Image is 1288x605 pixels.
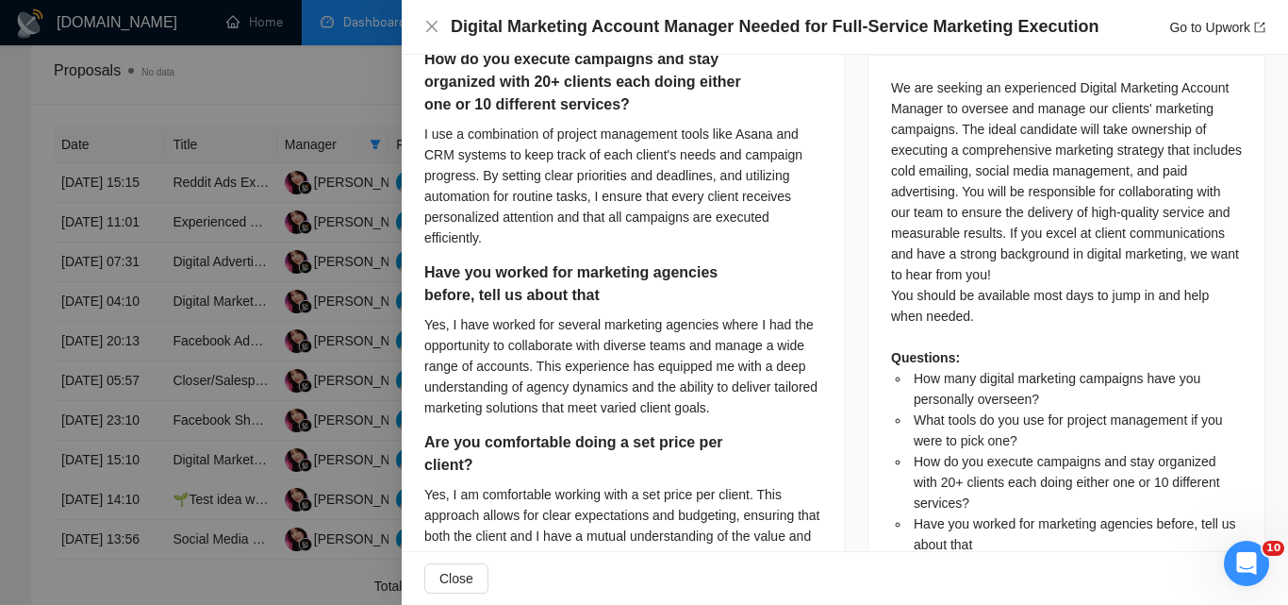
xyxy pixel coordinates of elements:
[1254,22,1265,33] span: export
[1263,541,1284,556] span: 10
[424,19,439,34] span: close
[914,412,1223,448] span: What tools do you use for project management if you were to pick one?
[424,19,439,35] button: Close
[424,314,821,418] div: Yes, I have worked for several marketing agencies where I had the opportunity to collaborate with...
[424,484,821,567] div: Yes, I am comfortable working with a set price per client. This approach allows for clear expecta...
[424,563,488,594] button: Close
[914,371,1200,407] span: How many digital marketing campaigns have you personally overseen?
[1224,541,1269,586] iframe: Intercom live chat
[1169,20,1265,35] a: Go to Upworkexport
[424,48,762,116] h5: How do you execute campaigns and stay organized with 20+ clients each doing either one or 10 diff...
[424,124,821,248] div: I use a combination of project management tools like Asana and CRM systems to keep track of each ...
[451,15,1098,39] h4: Digital Marketing Account Manager Needed for Full-Service Marketing Execution
[891,77,1242,576] div: We are seeking an experienced Digital Marketing Account Manager to oversee and manage our clients...
[891,350,960,365] strong: Questions:
[914,454,1220,511] span: How do you execute campaigns and stay organized with 20+ clients each doing either one or 10 diff...
[424,261,762,307] h5: Have you worked for marketing agencies before, tell us about that
[439,568,473,589] span: Close
[424,431,762,477] h5: Are you comfortable doing a set price per client?
[914,516,1236,552] span: Have you worked for marketing agencies before, tell us about that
